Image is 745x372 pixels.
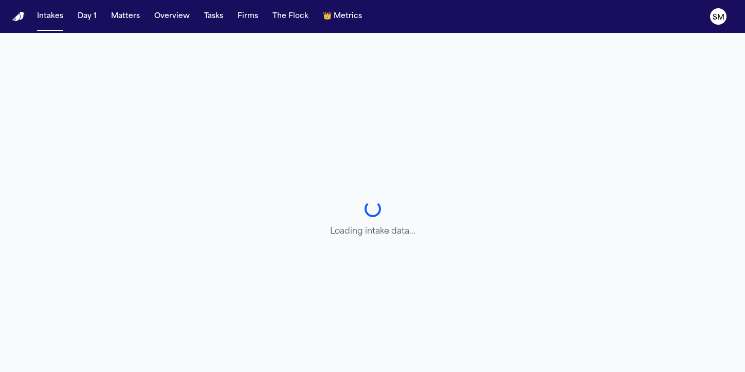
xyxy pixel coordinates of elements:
button: Intakes [33,7,67,26]
button: Tasks [200,7,227,26]
button: crownMetrics [319,7,366,26]
button: The Flock [268,7,313,26]
img: Finch Logo [12,12,25,22]
button: Firms [233,7,262,26]
p: Loading intake data... [330,225,415,238]
button: Day 1 [74,7,101,26]
button: Overview [150,7,194,26]
a: Home [12,12,25,22]
button: Matters [107,7,144,26]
